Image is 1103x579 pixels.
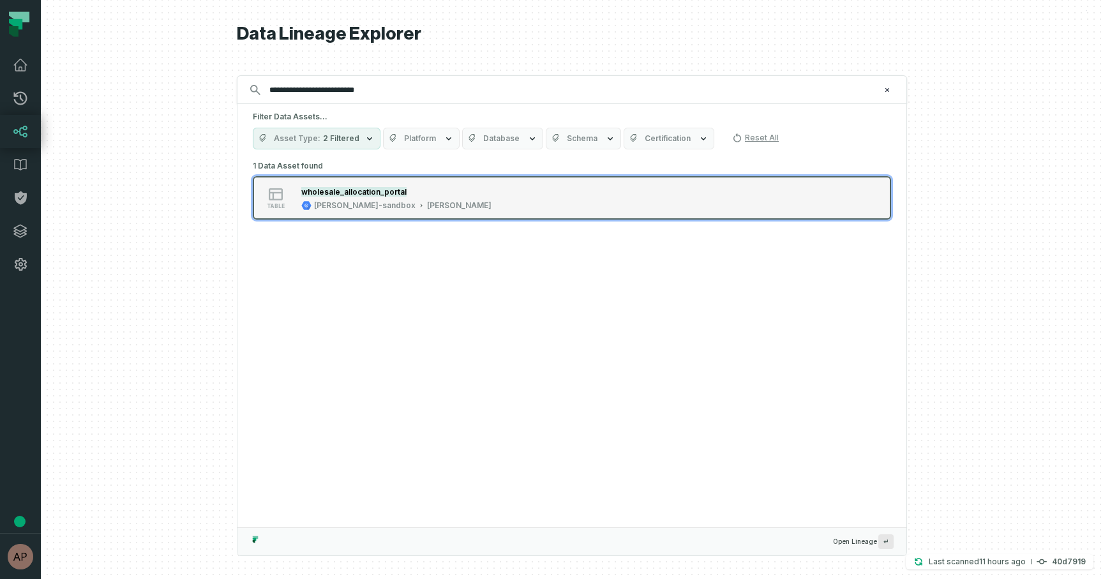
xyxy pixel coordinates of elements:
button: Schema [546,128,621,149]
button: Asset Type2 Filtered [253,128,380,149]
span: Platform [404,133,436,144]
div: juul-sandbox [314,200,416,211]
button: Reset All [727,128,784,148]
img: avatar of Aryan Siddhabathula (c) [8,544,33,569]
span: Press ↵ to add a new Data Asset to the graph [878,534,894,549]
div: Suggestions [237,157,906,527]
span: Schema [567,133,597,144]
div: Tooltip anchor [14,516,26,527]
button: Platform [383,128,460,149]
span: Database [483,133,520,144]
span: 2 Filtered [323,133,359,144]
button: table[PERSON_NAME]-sandbox[PERSON_NAME] [253,176,891,220]
span: Certification [645,133,691,144]
h4: 40d7919 [1052,558,1086,566]
p: Last scanned [929,555,1026,568]
span: Open Lineage [833,534,894,549]
button: Last scanned[DATE] 11:22:06 PM40d7919 [906,554,1093,569]
h5: Filter Data Assets... [253,112,891,122]
div: spencer [427,200,491,211]
span: Asset Type [274,133,320,144]
mark: wholesale_allocation_portal [301,187,407,197]
button: Clear search query [881,84,894,96]
relative-time: Sep 10, 2025, 11:22 PM EDT [979,557,1026,566]
span: table [267,203,285,209]
button: Certification [624,128,714,149]
div: 1 Data Asset found [253,157,891,236]
h1: Data Lineage Explorer [237,23,907,45]
button: Database [462,128,543,149]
